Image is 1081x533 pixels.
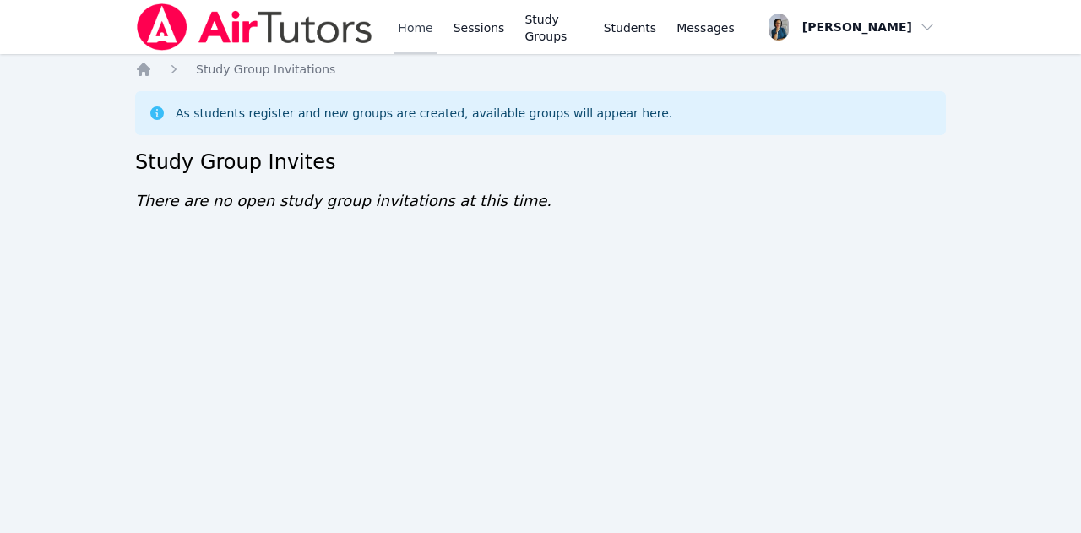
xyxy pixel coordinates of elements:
[176,105,672,122] div: As students register and new groups are created, available groups will appear here.
[135,3,374,51] img: Air Tutors
[676,19,735,36] span: Messages
[135,149,946,176] h2: Study Group Invites
[196,61,335,78] a: Study Group Invitations
[135,61,946,78] nav: Breadcrumb
[135,192,551,209] span: There are no open study group invitations at this time.
[196,63,335,76] span: Study Group Invitations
